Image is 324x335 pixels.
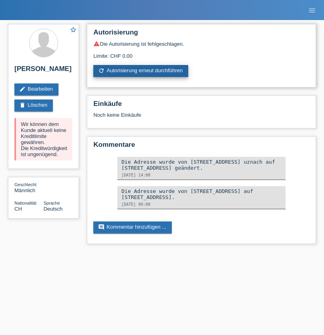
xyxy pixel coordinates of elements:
[70,26,77,33] i: star_border
[14,83,58,95] a: editBearbeiten
[14,181,44,193] div: Männlich
[93,41,310,47] div: Die Autorisierung ist fehlgeschlagen.
[14,65,72,77] h2: [PERSON_NAME]
[93,221,172,233] a: commentKommentar hinzufügen ...
[121,202,282,207] div: [DATE] 09:00
[93,100,310,112] h2: Einkäufe
[44,206,63,212] span: Deutsch
[121,173,282,177] div: [DATE] 14:00
[93,112,310,124] div: Noch keine Einkäufe
[44,201,60,205] span: Sprache
[14,99,53,112] a: deleteLöschen
[70,26,77,35] a: star_border
[19,102,26,108] i: delete
[98,224,105,230] i: comment
[121,188,282,200] div: Die Adresse wurde von [STREET_ADDRESS] auf [STREET_ADDRESS].
[304,8,320,12] a: menu
[93,41,100,47] i: warning
[93,47,310,59] div: Limite: CHF 0.00
[98,67,105,74] i: refresh
[93,141,310,153] h2: Kommentare
[308,6,316,14] i: menu
[93,28,310,41] h2: Autorisierung
[14,201,36,205] span: Nationalität
[14,182,36,187] span: Geschlecht
[121,159,282,171] div: Die Adresse wurde von [STREET_ADDRESS] uznach auf [STREET_ADDRESS] geändert.
[14,118,72,160] div: Wir können dem Kunde aktuell keine Kreditlimite gewähren. Die Kreditwürdigkeit ist ungenügend.
[14,206,22,212] span: Schweiz
[19,86,26,92] i: edit
[93,65,188,77] a: refreshAutorisierung erneut durchführen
